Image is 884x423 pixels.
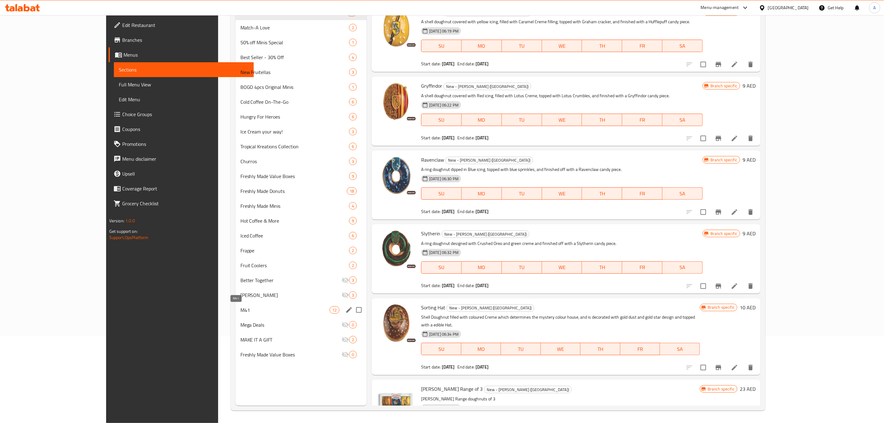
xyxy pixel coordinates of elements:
div: items [349,202,357,210]
button: FR [622,261,662,274]
span: Select to update [697,206,710,219]
div: Mega Deals [240,321,342,329]
span: 4 [349,203,356,209]
span: New - [PERSON_NAME] ([GEOGRAPHIC_DATA]) [442,231,529,238]
span: Coupons [122,125,249,133]
a: Edit Menu [114,92,254,107]
a: Upsell [109,166,254,181]
p: A shell doughnut covered with yellow icing, filled with Caramel Creme filling, topped with Graham... [421,18,703,26]
span: SU [424,41,459,50]
div: Cold Coffee On-The-Go6 [235,94,367,109]
h6: 9 AED [743,81,756,90]
div: Pistachio Kunafa [240,291,342,299]
button: FR [622,40,662,52]
h6: 10 AED [740,303,756,312]
span: MO [464,116,499,124]
div: items [349,247,357,254]
span: End date: [457,60,475,68]
button: WE [542,114,582,126]
div: Freshly Made Minis [240,202,349,210]
button: SU [421,261,462,274]
div: Freshly Made Donuts18 [235,184,367,198]
span: Start date: [421,363,441,371]
span: Menu disclaimer [122,155,249,163]
div: Mega Deals0 [235,317,367,332]
div: MAKE IT A GIFT2 [235,332,367,347]
span: 2 [349,25,356,31]
span: FR [625,263,660,272]
button: MO [462,187,502,200]
div: items [349,291,357,299]
a: Choice Groups [109,107,254,122]
span: WE [545,116,580,124]
span: SA [665,263,700,272]
span: TH [584,41,620,50]
div: items [349,321,357,329]
button: TU [502,40,542,52]
span: WE [545,189,580,198]
span: FR [623,345,658,354]
div: Freshly Made Minis4 [235,198,367,213]
h6: 9 AED [743,155,756,164]
button: TU [502,261,542,274]
span: TU [503,345,538,354]
h6: 9 AED [743,8,756,16]
span: TH [584,189,620,198]
span: 2 [349,248,356,254]
span: Frappe [240,247,349,254]
div: Freshly Made Value Boxes [240,172,349,180]
div: Freshly Made Value Boxes0 [235,347,367,362]
div: 50% off Minis Special1 [235,35,367,50]
span: New Fruitellas [240,68,349,76]
span: SA [662,345,697,354]
div: New - Harry Potter (House of Hogwarts) [442,230,529,238]
div: items [349,128,357,135]
svg: Inactive section [342,277,349,284]
button: SU [421,40,462,52]
span: Hot Coffee & More [240,217,349,225]
span: Choice Groups [122,111,249,118]
div: items [349,336,357,343]
span: Tropical Kreations Collection [240,143,349,150]
span: 12 [330,307,339,313]
div: Hot Coffee & More9 [235,213,367,228]
div: items [349,232,357,239]
span: 50% off Minis Special [240,39,349,46]
span: Promotions [122,140,249,148]
span: 6 [349,233,356,239]
button: MO [462,114,502,126]
span: Freshly Made Donuts [240,187,347,195]
a: Menu disclaimer [109,151,254,166]
span: A [873,4,876,11]
span: Match-A Love [240,24,349,31]
button: TH [582,114,622,126]
img: Slytherin [377,229,416,269]
span: End date: [457,281,475,290]
span: 0 [349,322,356,328]
div: Better Together3 [235,273,367,288]
span: Best Seller - 30% Off [240,54,349,61]
div: items [349,351,357,358]
span: 2 [349,337,356,343]
button: TU [502,187,542,200]
span: SU [424,116,459,124]
div: Freshly Made Value Boxes9 [235,169,367,184]
span: 9 [349,218,356,224]
span: [PERSON_NAME] Range of 3 [421,384,483,394]
span: Fruit Coolers [240,262,349,269]
span: 3 [349,129,356,135]
span: Cold Coffee On-The-Go [240,98,349,106]
span: SA [665,116,700,124]
div: Ice Cream your way!3 [235,124,367,139]
a: Edit menu item [731,208,738,216]
a: Edit Restaurant [109,18,254,33]
nav: Menu sections [235,3,367,364]
button: FR [620,343,660,355]
div: items [349,262,357,269]
button: SA [660,343,700,355]
div: items [349,277,357,284]
span: Start date: [421,134,441,142]
a: Edit menu item [731,61,738,68]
